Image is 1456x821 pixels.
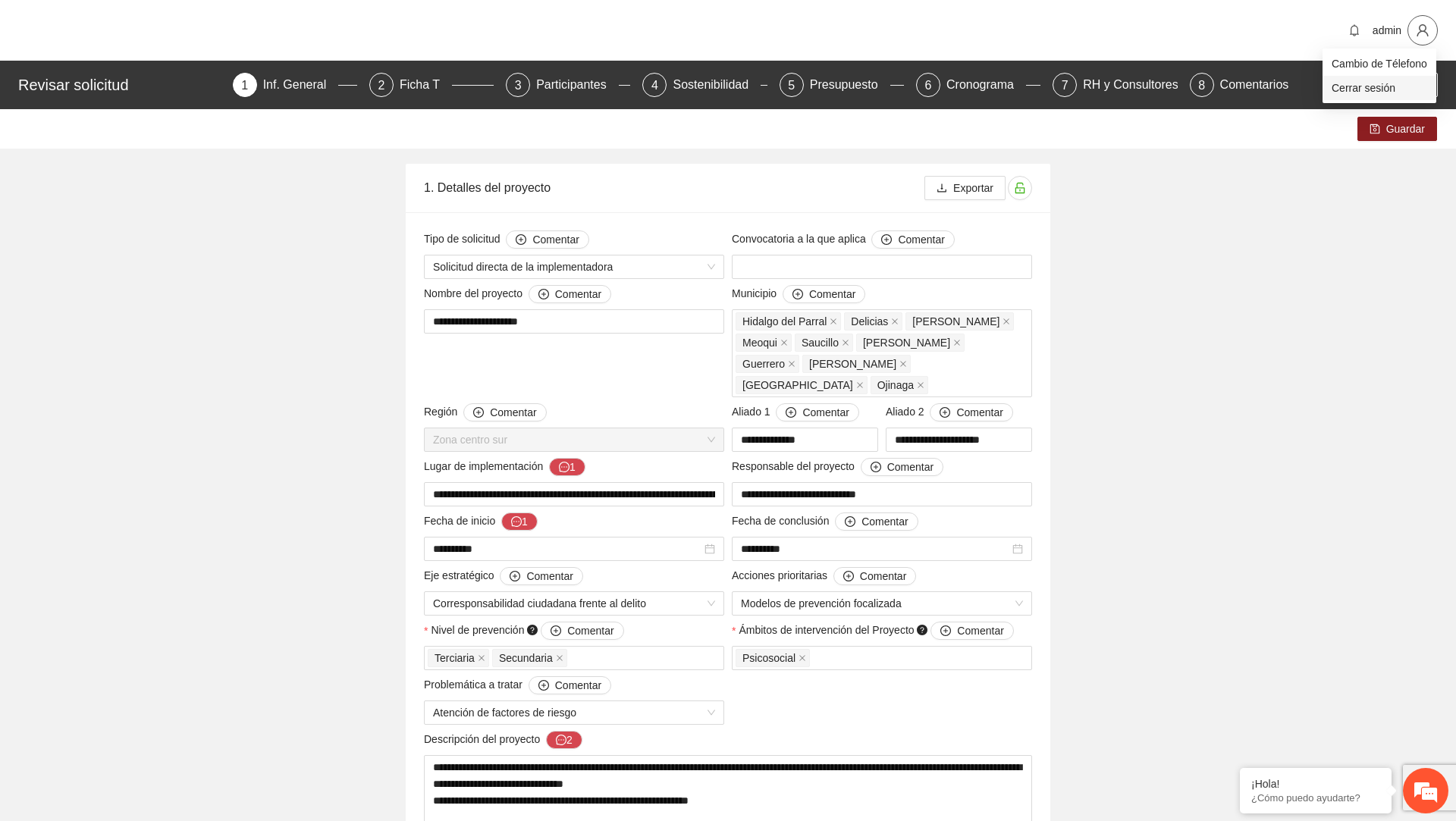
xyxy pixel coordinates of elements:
span: download [937,183,947,195]
span: Comentar [957,622,1003,639]
div: 5Presupuesto [780,73,904,97]
span: Comentar [809,286,855,302]
span: close [780,339,788,346]
span: Meoqui [736,334,792,352]
span: close [842,339,849,346]
span: Ojinaga [871,376,928,394]
div: Chatee con nosotros ahora [79,77,255,97]
span: admin [1373,24,1401,36]
div: 8Comentarios [1190,73,1289,97]
button: bell [1342,18,1367,42]
span: message [556,735,566,747]
span: Psicosocial [736,649,810,667]
span: Saucillo [802,334,839,351]
span: plus-circle [845,516,855,528]
div: 4Sostenibilidad [642,73,767,97]
span: Estamos en línea. [88,202,209,356]
span: close [799,654,806,662]
span: plus-circle [792,289,803,301]
span: Comentar [898,231,944,248]
button: Acciones prioritarias [833,567,916,585]
span: Fecha de conclusión [732,512,918,531]
span: plus-circle [786,407,796,419]
span: plus-circle [940,407,950,419]
span: close [891,318,899,325]
span: Comentar [956,404,1003,421]
span: Comentar [490,404,536,421]
span: close [1003,318,1010,325]
span: Comentar [802,404,849,421]
div: 6Cronograma [916,73,1040,97]
span: Problemática a tratar [424,676,611,694]
span: plus-circle [551,625,561,638]
span: close [856,381,864,389]
span: plus-circle [881,234,892,246]
span: Fecha de inicio [424,512,538,531]
span: user [1408,24,1437,37]
span: Comentar [887,459,934,475]
span: Convocatoria a la que aplica [732,230,955,249]
span: Guardar [1386,121,1425,137]
textarea: Escriba su mensaje y pulse “Intro” [8,414,289,467]
span: close [830,318,837,325]
button: user [1407,15,1438,45]
span: 1 [241,79,248,92]
span: Exportar [953,180,993,196]
span: 6 [925,79,932,92]
span: Meoqui [742,334,777,351]
div: Cronograma [946,73,1026,97]
button: Aliado 1 [776,403,858,421]
span: [GEOGRAPHIC_DATA] [742,377,853,393]
span: plus-circle [940,625,951,638]
span: plus-circle [516,234,526,246]
span: Aldama [802,355,911,373]
div: 3Participantes [506,73,630,97]
span: Comentar [861,513,908,530]
span: Corresponsabilidad ciudadana frente al delito [433,592,715,615]
span: message [559,462,570,474]
button: saveGuardar [1357,117,1437,141]
span: Comentar [555,677,601,694]
span: Delicias [851,313,888,330]
span: Saucillo [795,334,853,352]
span: close [788,360,795,368]
div: Sostenibilidad [673,73,761,97]
span: Psicosocial [742,650,795,666]
span: Eje estratégico [424,567,583,585]
span: Camargo [905,312,1014,331]
span: Municipio [732,285,865,303]
span: Cambio de Télefono [1332,55,1427,72]
span: 7 [1062,79,1068,92]
div: Minimizar ventana de chat en vivo [249,8,285,44]
div: Revisar solicitud [18,73,224,97]
span: plus-circle [871,462,881,474]
span: Comentar [526,568,573,584]
span: save [1370,124,1380,136]
span: plus-circle [538,680,549,692]
span: [PERSON_NAME] [863,334,950,351]
span: Ojinaga [877,377,914,393]
button: Convocatoria a la que aplica [871,230,954,249]
div: 2Ficha T [369,73,494,97]
span: close [917,381,924,389]
span: plus-circle [473,407,484,419]
span: Responsable del proyecto [732,458,943,476]
span: Comentar [860,568,906,584]
span: 8 [1198,79,1205,92]
button: Nivel de prevención question-circle [541,622,623,640]
span: plus-circle [538,289,549,301]
span: Atención de factores de riesgo [433,701,715,724]
span: Aliado 2 [886,403,1013,421]
button: Nombre del proyecto [529,285,611,303]
button: Descripción del proyecto [546,731,582,749]
div: Ficha T [400,73,452,97]
span: Región [424,403,547,421]
button: Municipio [783,285,865,303]
p: ¿Cómo puedo ayudarte? [1251,792,1380,804]
button: unlock [1008,176,1032,200]
span: question-circle [917,625,927,635]
span: close [899,360,907,368]
span: Secundaria [492,649,567,667]
span: Comentar [532,231,579,248]
span: Comentar [555,286,601,302]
